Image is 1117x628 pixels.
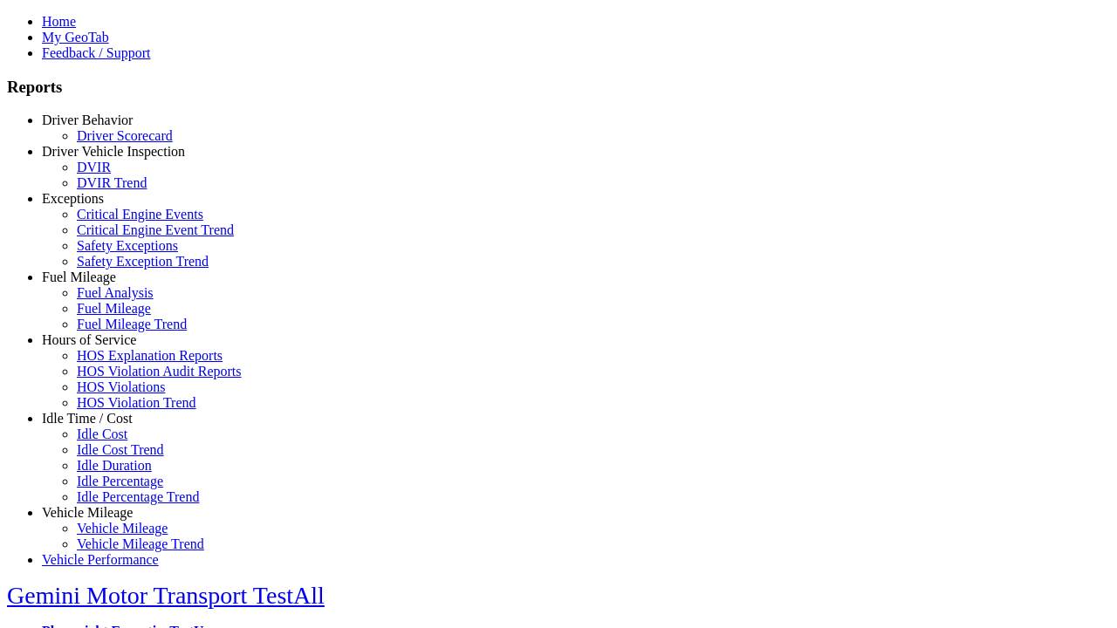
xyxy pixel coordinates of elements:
[77,317,187,331] a: Fuel Mileage Trend
[42,332,136,347] a: Hours of Service
[77,458,152,473] a: Idle Duration
[77,222,234,237] a: Critical Engine Event Trend
[42,270,116,284] a: Fuel Mileage
[77,238,178,253] a: Safety Exceptions
[42,113,133,127] a: Driver Behavior
[77,395,196,410] a: HOS Violation Trend
[77,175,147,190] a: DVIR Trend
[77,474,163,488] a: Idle Percentage
[7,582,325,609] a: Gemini Motor Transport TestAll
[7,78,1110,97] h3: Reports
[77,207,203,222] a: Critical Engine Events
[77,128,173,143] a: Driver Scorecard
[42,144,185,159] a: Driver Vehicle Inspection
[42,30,109,44] a: My GeoTab
[42,45,150,60] a: Feedback / Support
[77,442,164,457] a: Idle Cost Trend
[42,411,133,426] a: Idle Time / Cost
[42,552,159,567] a: Vehicle Performance
[42,191,104,206] a: Exceptions
[77,536,204,551] a: Vehicle Mileage Trend
[77,427,127,441] a: Idle Cost
[77,285,154,300] a: Fuel Analysis
[77,379,165,394] a: HOS Violations
[77,160,111,174] a: DVIR
[77,301,151,316] a: Fuel Mileage
[77,364,242,379] a: HOS Violation Audit Reports
[42,505,133,520] a: Vehicle Mileage
[77,521,168,536] a: Vehicle Mileage
[42,14,76,29] a: Home
[77,254,209,269] a: Safety Exception Trend
[77,489,199,504] a: Idle Percentage Trend
[77,348,223,363] a: HOS Explanation Reports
